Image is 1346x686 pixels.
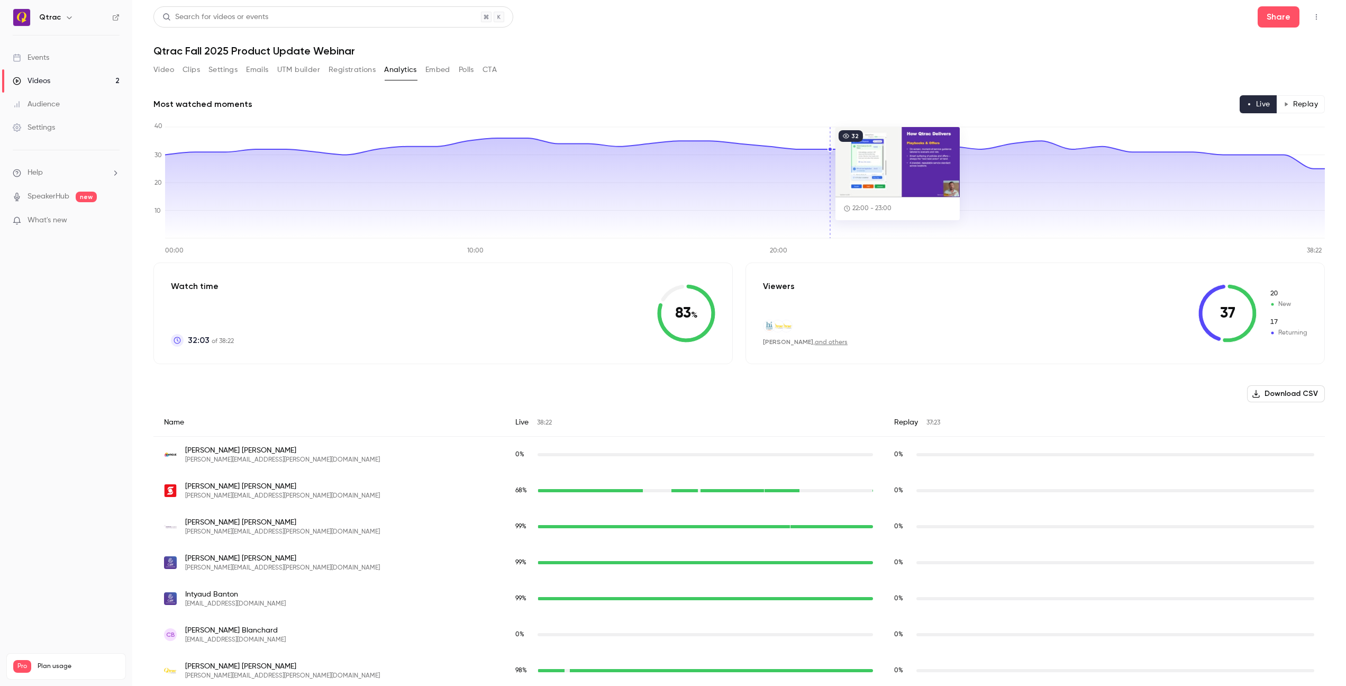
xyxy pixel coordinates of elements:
span: New [1269,289,1307,299]
h2: Most watched moments [153,98,252,111]
p: Watch time [171,280,234,293]
span: Live watch time [515,522,532,531]
button: Settings [208,61,238,78]
span: Live watch time [515,450,532,459]
span: Replay watch time [894,594,911,603]
span: Live watch time [515,594,532,603]
span: [PERSON_NAME] [763,338,813,346]
span: CB [166,630,175,639]
span: Pro [13,660,31,673]
div: Events [13,52,49,63]
span: [EMAIL_ADDRESS][DOMAIN_NAME] [185,600,286,608]
span: [PERSON_NAME] [PERSON_NAME] [185,517,380,528]
span: [PERSON_NAME] [PERSON_NAME] [185,481,380,492]
h1: Qtrac Fall 2025 Product Update Webinar [153,44,1325,57]
span: 0 % [515,631,524,638]
span: 0 % [894,523,903,530]
tspan: 40 [154,123,162,130]
div: darren.aldred@pslprint.co.uk [153,437,1325,473]
p: Viewers [763,280,795,293]
tspan: 10 [154,208,161,214]
span: [PERSON_NAME] [PERSON_NAME] [185,553,380,564]
button: Embed [425,61,450,78]
button: UTM builder [277,61,320,78]
span: [PERSON_NAME] [PERSON_NAME] [185,445,380,456]
button: Polls [459,61,474,78]
span: Replay watch time [894,630,911,639]
p: of 38:22 [188,334,234,347]
div: intyaud.banton@cwc.com [153,581,1325,617]
div: ricardo.alvarez@scchousingauthority.org [153,509,1325,545]
span: [PERSON_NAME][EMAIL_ADDRESS][PERSON_NAME][DOMAIN_NAME] [185,492,380,500]
tspan: 20 [154,180,162,186]
button: Clips [183,61,200,78]
span: [PERSON_NAME][EMAIL_ADDRESS][PERSON_NAME][DOMAIN_NAME] [185,528,380,536]
a: and others [815,339,848,346]
span: 37:23 [926,420,940,426]
img: scchousingauthority.org [164,520,177,533]
span: 0 % [894,452,903,458]
img: ochitide.com [763,320,775,332]
div: Live [505,409,884,437]
span: 0 % [894,488,903,494]
img: qtrac.com [780,320,792,332]
button: Registrations [329,61,376,78]
span: Plan usage [38,662,119,671]
img: cwc.com [164,556,177,569]
span: New [1269,300,1307,309]
span: [PERSON_NAME] [PERSON_NAME] [185,661,380,672]
div: Videos [13,76,50,86]
span: 99 % [515,559,526,566]
span: Live watch time [515,630,532,639]
img: pslprint.co.uk [164,448,177,461]
span: Returning [1269,328,1307,338]
span: [PERSON_NAME][EMAIL_ADDRESS][PERSON_NAME][DOMAIN_NAME] [185,672,380,680]
span: What's new [28,215,67,226]
div: rere3424@yahoo.com [153,617,1325,653]
span: [PERSON_NAME][EMAIL_ADDRESS][PERSON_NAME][DOMAIN_NAME] [185,564,380,572]
div: Audience [13,99,60,110]
span: 0 % [894,595,903,602]
img: scotiabank.com [164,484,177,497]
span: Help [28,167,43,178]
div: james.alejandre@scotiabank.com [153,473,1325,509]
button: Live [1240,95,1277,113]
tspan: 30 [154,152,162,159]
span: 32:03 [188,334,210,347]
h6: Qtrac [39,12,61,23]
span: 68 % [515,488,527,494]
span: 0 % [894,631,903,638]
span: Returning [1269,318,1307,327]
span: Replay watch time [894,558,911,567]
div: Name [153,409,505,437]
span: 99 % [515,595,526,602]
span: 98 % [515,667,527,674]
tspan: 20:00 [770,248,787,254]
span: 0 % [515,452,524,458]
button: Emails [246,61,268,78]
button: Share [1258,6,1299,28]
div: Settings [13,122,55,133]
div: luis.ballesteros@cwc.com [153,545,1325,581]
button: Top Bar Actions [1308,8,1325,25]
span: Intyaud Banton [185,589,286,600]
button: Download CSV [1247,385,1325,402]
span: Replay watch time [894,486,911,495]
img: Qtrac [13,9,30,26]
iframe: Noticeable Trigger [107,216,120,225]
span: 0 % [894,559,903,566]
img: cwc.com [164,592,177,605]
button: CTA [483,61,497,78]
div: Replay [884,409,1325,437]
span: [PERSON_NAME] Blanchard [185,625,286,636]
span: Replay watch time [894,666,911,675]
img: qtrac.com [772,320,784,332]
li: help-dropdown-opener [13,167,120,178]
tspan: 00:00 [165,248,184,254]
span: Replay watch time [894,522,911,531]
span: 38:22 [537,420,552,426]
img: qtrac.com [164,664,177,677]
span: [PERSON_NAME][EMAIL_ADDRESS][PERSON_NAME][DOMAIN_NAME] [185,456,380,464]
a: SpeakerHub [28,191,69,202]
button: Video [153,61,174,78]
